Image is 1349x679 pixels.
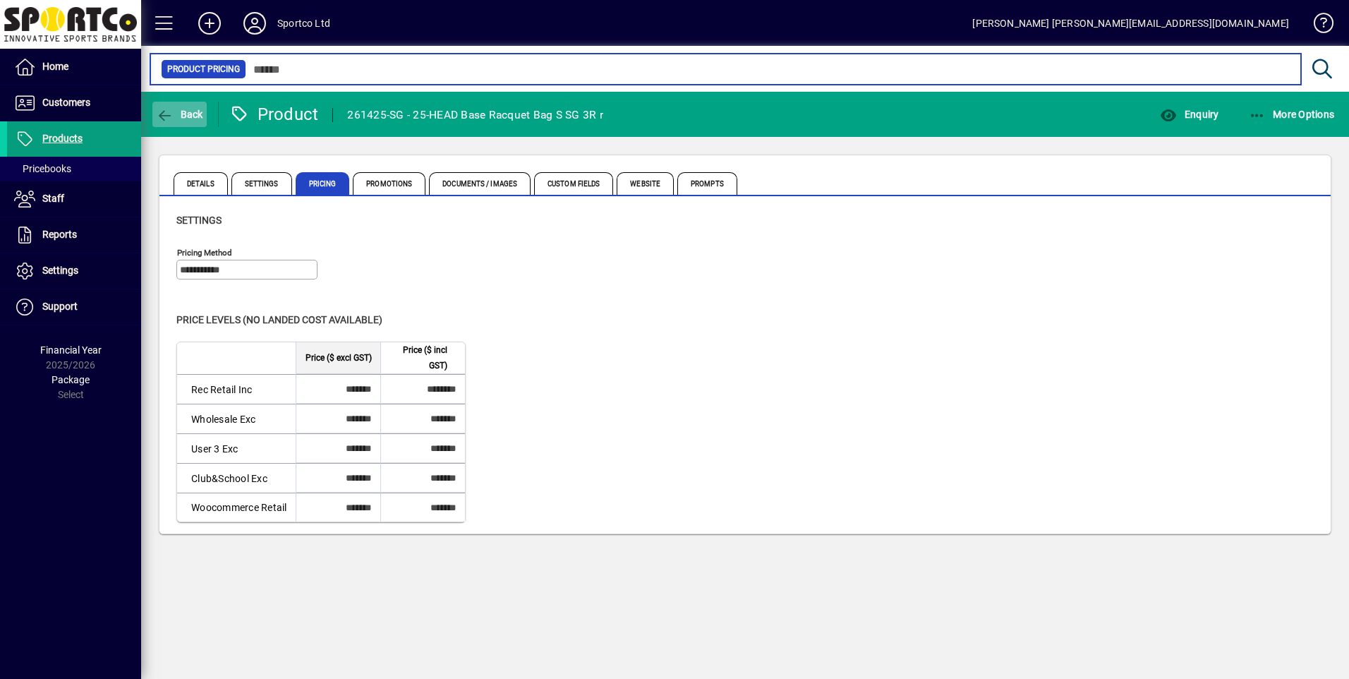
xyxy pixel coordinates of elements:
span: Custom Fields [534,172,613,195]
span: Customers [42,97,90,108]
a: Pricebooks [7,157,141,181]
span: Support [42,301,78,312]
span: Promotions [353,172,425,195]
td: Club&School Exc [177,463,296,493]
span: Website [617,172,674,195]
span: Back [156,109,203,120]
button: Profile [232,11,277,36]
span: Product Pricing [167,62,240,76]
td: Rec Retail Inc [177,374,296,404]
div: Sportco Ltd [277,12,330,35]
span: More Options [1249,109,1335,120]
span: Enquiry [1160,109,1218,120]
a: Settings [7,253,141,289]
span: Price ($ incl GST) [389,342,447,373]
span: Price ($ excl GST) [306,350,372,366]
button: Add [187,11,232,36]
span: Price levels (no landed cost available) [176,314,382,325]
app-page-header-button: Back [141,102,219,127]
a: Reports [7,217,141,253]
button: More Options [1245,102,1338,127]
td: Woocommerce Retail [177,493,296,522]
span: Pricing [296,172,350,195]
span: Details [174,172,228,195]
td: User 3 Exc [177,433,296,463]
a: Home [7,49,141,85]
span: Package [52,374,90,385]
span: Pricebooks [14,163,71,174]
div: 261425-SG - 25-HEAD Base Racquet Bag S SG 3R r [347,104,603,126]
span: Products [42,133,83,144]
span: Documents / Images [429,172,531,195]
a: Support [7,289,141,325]
div: [PERSON_NAME] [PERSON_NAME][EMAIL_ADDRESS][DOMAIN_NAME] [972,12,1289,35]
mat-label: Pricing method [177,248,232,258]
span: Staff [42,193,64,204]
td: Wholesale Exc [177,404,296,433]
span: Settings [231,172,292,195]
a: Customers [7,85,141,121]
span: Home [42,61,68,72]
span: Level [191,350,210,366]
div: Product [229,103,319,126]
span: Financial Year [40,344,102,356]
button: Back [152,102,207,127]
button: Enquiry [1156,102,1222,127]
span: Reports [42,229,77,240]
span: Prompts [677,172,737,195]
a: Knowledge Base [1303,3,1331,49]
span: Settings [176,215,222,226]
span: Settings [42,265,78,276]
a: Staff [7,181,141,217]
